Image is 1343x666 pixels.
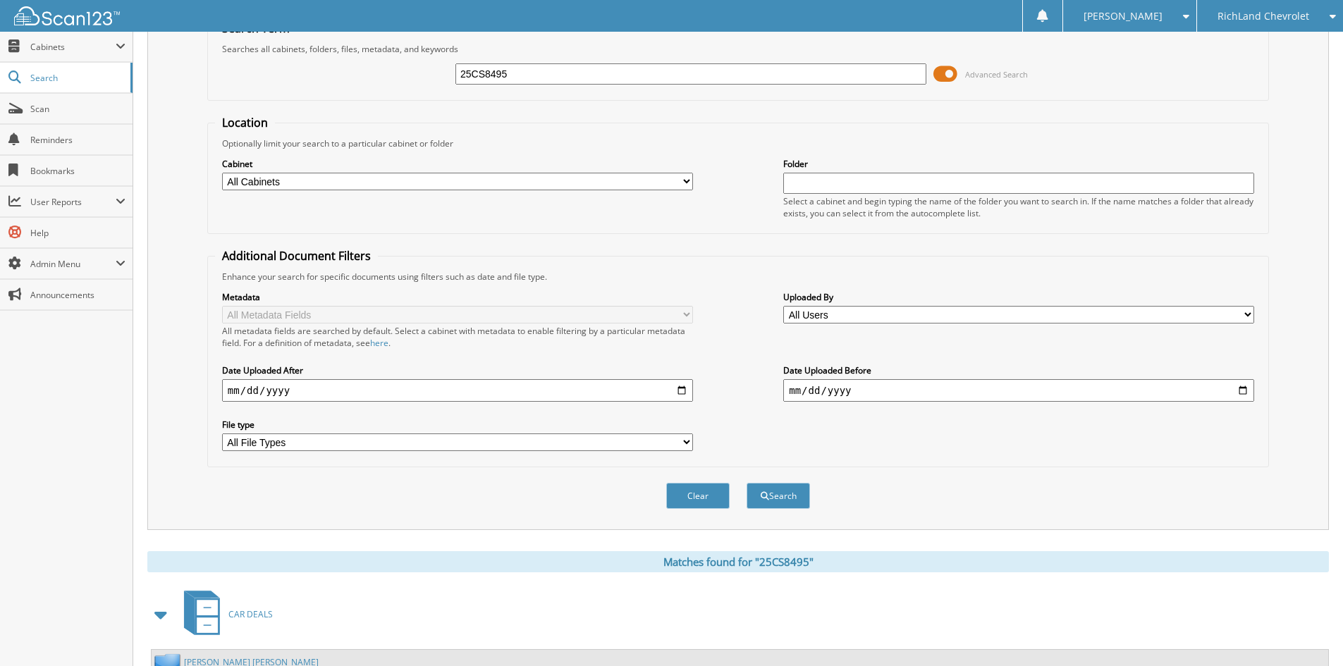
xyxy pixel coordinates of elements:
[30,227,125,239] span: Help
[783,195,1254,219] div: Select a cabinet and begin typing the name of the folder you want to search in. If the name match...
[147,551,1329,572] div: Matches found for "25CS8495"
[747,483,810,509] button: Search
[30,41,116,53] span: Cabinets
[222,364,693,376] label: Date Uploaded After
[30,165,125,177] span: Bookmarks
[1084,12,1163,20] span: [PERSON_NAME]
[222,379,693,402] input: start
[965,69,1028,80] span: Advanced Search
[222,325,693,349] div: All metadata fields are searched by default. Select a cabinet with metadata to enable filtering b...
[215,248,378,264] legend: Additional Document Filters
[1273,598,1343,666] iframe: Chat Widget
[783,158,1254,170] label: Folder
[30,134,125,146] span: Reminders
[30,103,125,115] span: Scan
[215,137,1261,149] div: Optionally limit your search to a particular cabinet or folder
[30,289,125,301] span: Announcements
[222,419,693,431] label: File type
[222,158,693,170] label: Cabinet
[30,258,116,270] span: Admin Menu
[783,379,1254,402] input: end
[215,271,1261,283] div: Enhance your search for specific documents using filters such as date and file type.
[1218,12,1309,20] span: RichLand Chevrolet
[783,291,1254,303] label: Uploaded By
[14,6,120,25] img: scan123-logo-white.svg
[215,115,275,130] legend: Location
[30,72,123,84] span: Search
[176,586,273,642] a: CAR DEALS
[783,364,1254,376] label: Date Uploaded Before
[222,291,693,303] label: Metadata
[30,196,116,208] span: User Reports
[666,483,730,509] button: Clear
[215,43,1261,55] div: Searches all cabinets, folders, files, metadata, and keywords
[370,337,388,349] a: here
[228,608,273,620] span: CAR DEALS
